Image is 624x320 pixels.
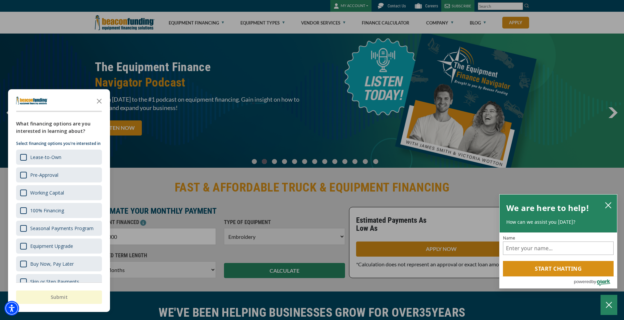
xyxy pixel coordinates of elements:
div: Buy Now, Pay Later [16,256,102,271]
a: Powered by Olark [574,277,617,288]
div: Lease-to-Own [16,150,102,165]
div: olark chatbox [499,194,617,289]
button: Submit [16,290,102,304]
div: Skip or Step Payments [16,274,102,289]
div: Working Capital [16,185,102,200]
label: Name [503,236,614,240]
div: 100% Financing [30,207,64,214]
div: Buy Now, Pay Later [30,261,74,267]
img: Company logo [16,97,48,105]
div: Equipment Upgrade [16,238,102,254]
div: Working Capital [30,190,64,196]
div: Pre-Approval [30,172,58,178]
button: Close Chatbox [601,295,617,315]
div: Equipment Upgrade [30,243,73,249]
div: What financing options are you interested in learning about? [16,120,102,135]
button: Start chatting [503,261,614,276]
button: close chatbox [603,200,614,210]
button: Close the survey [93,94,106,107]
p: How can we assist you [DATE]? [506,219,610,225]
div: 100% Financing [16,203,102,218]
div: Lease-to-Own [30,154,61,160]
span: by [591,277,596,286]
div: Seasonal Payments Program [16,221,102,236]
div: Skip or Step Payments [30,278,79,285]
div: Accessibility Menu [4,301,19,316]
p: Select financing options you're interested in [16,140,102,147]
span: powered [574,277,591,286]
input: Name [503,242,614,255]
div: Pre-Approval [16,167,102,182]
h2: We are here to help! [506,201,589,215]
div: Survey [8,89,110,312]
div: Seasonal Payments Program [30,225,94,231]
